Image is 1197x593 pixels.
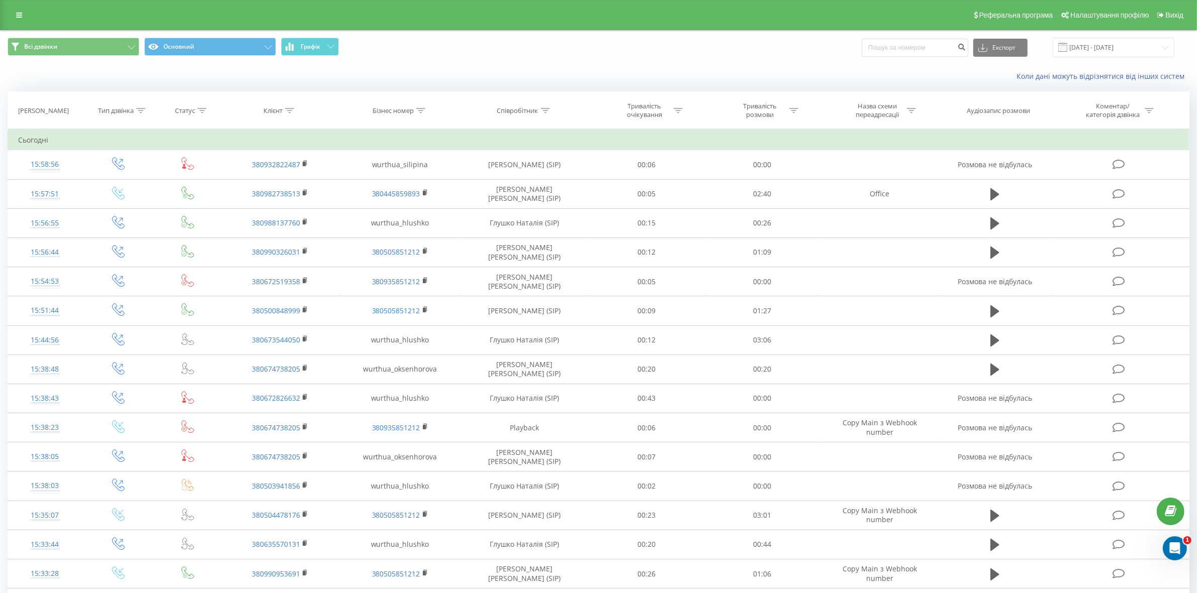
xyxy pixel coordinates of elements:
[589,471,704,501] td: 00:02
[252,364,300,374] a: 380674738205
[340,471,460,501] td: wurthua_hlushko
[589,413,704,442] td: 00:06
[460,442,589,471] td: [PERSON_NAME] [PERSON_NAME] (SIP)
[18,330,71,350] div: 15:44:56
[704,238,819,267] td: 01:09
[589,208,704,238] td: 00:15
[18,447,71,466] div: 15:38:05
[252,393,300,403] a: 380672826632
[589,559,704,588] td: 00:26
[460,238,589,267] td: [PERSON_NAME] [PERSON_NAME] (SIP)
[373,106,414,115] div: Бізнес номер
[958,481,1032,491] span: Розмова не відбулась
[460,354,589,384] td: [PERSON_NAME] [PERSON_NAME] (SIP)
[589,384,704,413] td: 00:43
[372,189,420,198] a: 380445859893
[372,277,420,286] a: 380935851212
[862,39,968,57] input: Пошук за номером
[820,413,940,442] td: Copy Main з Webhook number
[589,238,704,267] td: 00:12
[704,559,819,588] td: 01:06
[18,301,71,320] div: 15:51:44
[704,150,819,179] td: 00:00
[144,38,276,56] button: Основний
[1017,71,1189,81] a: Коли дані можуть відрізнятися вiд інших систем
[460,471,589,501] td: Глушко Наталія (SIP)
[704,325,819,354] td: 03:06
[18,272,71,291] div: 15:54:53
[589,530,704,559] td: 00:20
[252,481,300,491] a: 380503941856
[252,189,300,198] a: 380982738513
[704,354,819,384] td: 00:20
[281,38,339,56] button: Графік
[18,155,71,174] div: 15:58:56
[8,130,1189,150] td: Сьогодні
[252,335,300,344] a: 380673544050
[589,501,704,530] td: 00:23
[958,393,1032,403] span: Розмова не відбулась
[340,384,460,413] td: wurthua_hlushko
[8,38,139,56] button: Всі дзвінки
[589,325,704,354] td: 00:12
[372,569,420,578] a: 380505851212
[820,501,940,530] td: Copy Main з Webhook number
[973,39,1028,57] button: Експорт
[252,452,300,461] a: 380674738205
[704,384,819,413] td: 00:00
[1183,536,1191,544] span: 1
[704,501,819,530] td: 03:01
[460,267,589,296] td: [PERSON_NAME] [PERSON_NAME] (SIP)
[704,179,819,208] td: 02:40
[263,106,283,115] div: Клієнт
[704,413,819,442] td: 00:00
[617,102,671,119] div: Тривалість очікування
[372,423,420,432] a: 380935851212
[252,218,300,227] a: 380988137760
[497,106,538,115] div: Співробітник
[372,306,420,315] a: 380505851212
[460,413,589,442] td: Playback
[1166,11,1183,19] span: Вихід
[98,106,134,115] div: Тип дзвінка
[820,559,940,588] td: Copy Main з Webhook number
[851,102,904,119] div: Назва схеми переадресації
[460,559,589,588] td: [PERSON_NAME] [PERSON_NAME] (SIP)
[18,243,71,262] div: 15:56:44
[340,442,460,471] td: wurthua_oksenhorova
[18,506,71,525] div: 15:35:07
[967,106,1030,115] div: Аудіозапис розмови
[301,43,320,50] span: Графік
[958,277,1032,286] span: Розмова не відбулась
[1070,11,1149,19] span: Налаштування профілю
[460,208,589,238] td: Глушко Наталія (SIP)
[704,267,819,296] td: 00:00
[704,530,819,559] td: 00:44
[18,418,71,437] div: 15:38:23
[589,354,704,384] td: 00:20
[958,160,1032,169] span: Розмова не відбулась
[460,384,589,413] td: Глушко Наталія (SIP)
[18,360,71,379] div: 15:38:48
[460,296,589,325] td: [PERSON_NAME] (SIP)
[589,296,704,325] td: 00:09
[1083,102,1142,119] div: Коментар/категорія дзвінка
[175,106,195,115] div: Статус
[252,569,300,578] a: 380990953691
[340,530,460,559] td: wurthua_hlushko
[820,179,940,208] td: Office
[958,452,1032,461] span: Розмова не відбулась
[460,179,589,208] td: [PERSON_NAME] [PERSON_NAME] (SIP)
[1163,536,1187,560] iframe: Intercom live chat
[733,102,787,119] div: Тривалість розмови
[18,535,71,554] div: 15:33:44
[252,423,300,432] a: 380674738205
[460,501,589,530] td: [PERSON_NAME] (SIP)
[340,150,460,179] td: wurthua_silipina
[589,150,704,179] td: 00:06
[18,106,69,115] div: [PERSON_NAME]
[252,277,300,286] a: 380672519358
[460,325,589,354] td: Глушко Наталія (SIP)
[18,389,71,408] div: 15:38:43
[460,530,589,559] td: Глушко Наталія (SIP)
